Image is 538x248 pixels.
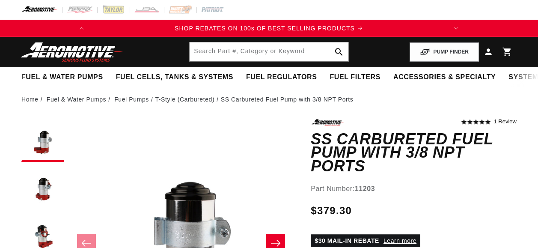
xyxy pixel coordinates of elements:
span: Fuel & Water Pumps [21,73,103,82]
p: $30 MAIL-IN REBATE [311,234,420,247]
span: Accessories & Specialty [393,73,496,82]
div: 1 of 2 [90,24,447,33]
a: 1 reviews [494,119,517,125]
strong: 11203 [355,185,375,192]
a: Home [21,95,39,104]
summary: Accessories & Specialty [387,67,502,87]
summary: Fuel Cells, Tanks & Systems [110,67,240,87]
div: Announcement [90,24,447,33]
span: Fuel Regulators [246,73,317,82]
button: Translation missing: en.sections.announcements.previous_announcement [73,20,90,37]
button: Load image 2 in gallery view [21,166,64,209]
input: Search by Part Number, Category or Keyword [190,42,348,61]
button: search button [330,42,348,61]
a: Learn more [383,237,416,244]
button: Load image 1 in gallery view [21,119,64,162]
h1: SS Carbureted Fuel Pump with 3/8 NPT Ports [311,132,517,173]
a: Fuel & Water Pumps [47,95,106,104]
img: Aeromotive [18,42,125,62]
summary: Fuel Regulators [240,67,323,87]
div: Part Number: [311,183,517,194]
span: $379.30 [311,203,352,218]
button: Translation missing: en.sections.announcements.next_announcement [448,20,465,37]
nav: breadcrumbs [21,95,517,104]
summary: Fuel Filters [323,67,387,87]
a: Fuel Pumps [114,95,149,104]
button: PUMP FINDER [410,42,479,62]
summary: Fuel & Water Pumps [15,67,110,87]
li: SS Carbureted Fuel Pump with 3/8 NPT Ports [221,95,354,104]
li: T-Style (Carbureted) [155,95,220,104]
a: SHOP REBATES ON 100s OF BEST SELLING PRODUCTS [90,24,447,33]
span: Fuel Filters [330,73,380,82]
span: SHOP REBATES ON 100s OF BEST SELLING PRODUCTS [175,25,355,32]
span: Fuel Cells, Tanks & Systems [116,73,233,82]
